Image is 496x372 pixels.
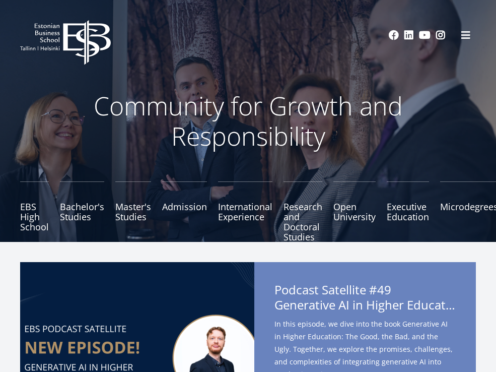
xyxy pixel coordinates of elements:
a: Bachelor's Studies [60,181,104,242]
a: Admission [162,181,207,242]
a: Facebook [389,30,399,40]
a: Open University [333,181,376,242]
span: Generative AI in Higher Education: The Good, the Bad, and the Ugly [274,297,456,313]
a: Executive Education [387,181,429,242]
a: EBS High School [20,181,49,242]
a: Instagram [436,30,446,40]
span: Podcast Satellite #49 [274,282,456,316]
a: Linkedin [404,30,414,40]
a: International Experience [218,181,272,242]
a: Research and Doctoral Studies [284,181,322,242]
p: Community for Growth and Responsibility [20,91,476,151]
a: Youtube [419,30,431,40]
a: Master's Studies [115,181,151,242]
